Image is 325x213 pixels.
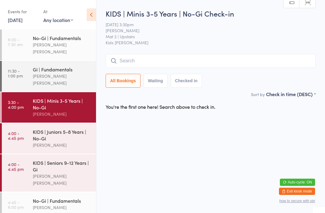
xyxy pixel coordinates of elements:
time: 11:30 - 1:00 pm [8,68,23,78]
span: Mat 2 | Upstairs [106,33,306,39]
a: 11:30 -1:00 pmGi | Fundamentals[PERSON_NAME] [PERSON_NAME] [2,61,96,92]
div: No-Gi | Fundamentals [33,35,91,41]
span: [DATE] 3:30pm [106,21,306,27]
time: 3:30 - 4:00 pm [8,100,24,109]
time: 4:00 - 4:45 pm [8,162,24,171]
div: KIDS | Minis 3-5 Years | No-Gi [33,97,91,111]
a: 3:30 -4:00 pmKIDS | Minis 3-5 Years | No-Gi[PERSON_NAME] [2,92,96,123]
div: [PERSON_NAME] [33,111,91,117]
div: [PERSON_NAME] [PERSON_NAME] [33,173,91,186]
div: Check in time (DESC) [266,91,316,97]
a: 4:00 -4:45 pmKIDS | Seniors 9-12 Years | Gi[PERSON_NAME] [PERSON_NAME] [2,154,96,192]
div: [PERSON_NAME] [PERSON_NAME] [33,41,91,55]
button: Exit kiosk mode [279,188,315,195]
a: 4:00 -4:45 pmKIDS | Juniors 5-8 Years | No-Gi[PERSON_NAME] [2,123,96,154]
button: Checked in [171,74,202,88]
div: You're the first one here! Search above to check in. [106,103,215,110]
label: Sort by [251,91,265,97]
span: Kids [PERSON_NAME] [106,39,316,45]
button: how to secure with pin [279,199,315,203]
span: [PERSON_NAME] [106,27,306,33]
div: [PERSON_NAME] [33,142,91,149]
button: All Bookings [106,74,141,88]
input: Search [106,54,316,68]
time: 4:45 - 6:00 pm [8,200,24,209]
time: 4:00 - 4:45 pm [8,131,24,140]
div: Any location [43,17,73,23]
div: No-Gi | Fundamentals [33,197,91,204]
div: [PERSON_NAME] [PERSON_NAME] [33,73,91,86]
div: KIDS | Seniors 9-12 Years | Gi [33,159,91,173]
a: 6:00 -7:30 amNo-Gi | Fundamentals[PERSON_NAME] [PERSON_NAME] [2,30,96,60]
button: Auto-cycle: ON [280,179,315,186]
button: Waiting [144,74,168,88]
div: Events for [8,7,37,17]
div: At [43,7,73,17]
h2: KIDS | Minis 3-5 Years | No-Gi Check-in [106,8,316,18]
div: KIDS | Juniors 5-8 Years | No-Gi [33,128,91,142]
div: Gi | Fundamentals [33,66,91,73]
a: [DATE] [8,17,23,23]
time: 6:00 - 7:30 am [8,37,23,47]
